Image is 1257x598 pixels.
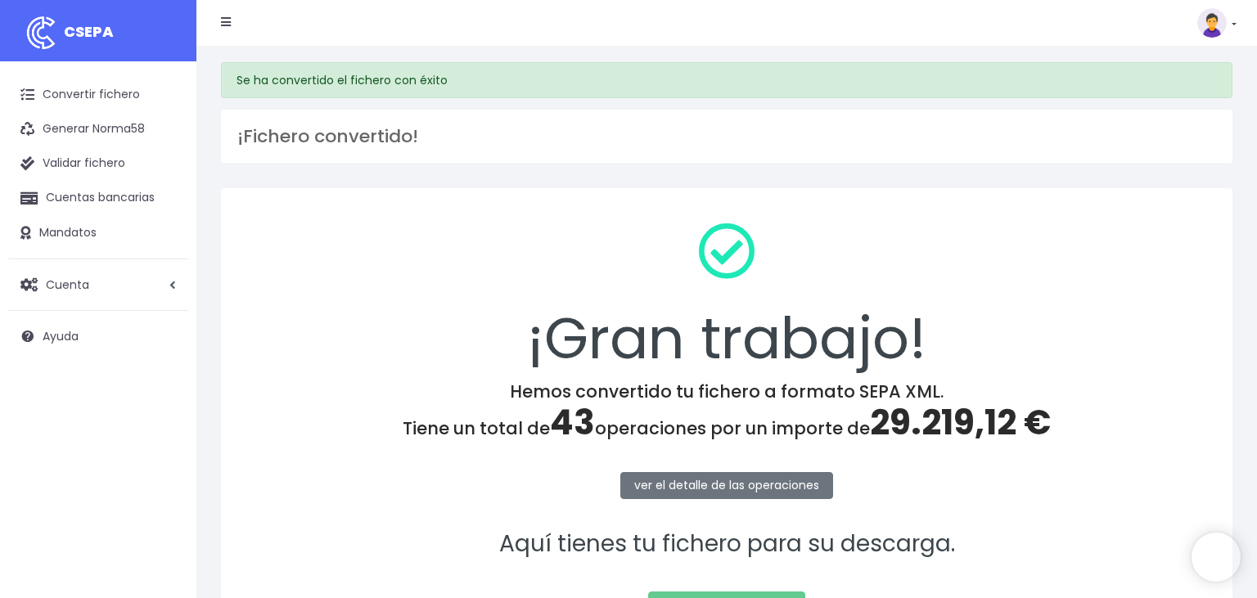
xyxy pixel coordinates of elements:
span: Cuenta [46,276,89,292]
a: Validar fichero [8,146,188,181]
h4: Hemos convertido tu fichero a formato SEPA XML. Tiene un total de operaciones por un importe de [242,381,1211,443]
img: logo [20,12,61,53]
a: Mandatos [8,216,188,250]
a: Convertir fichero [8,78,188,112]
h3: ¡Fichero convertido! [237,126,1216,147]
a: Generar Norma58 [8,112,188,146]
img: profile [1197,8,1227,38]
span: 43 [550,398,595,447]
p: Aquí tienes tu fichero para su descarga. [242,526,1211,563]
div: Se ha convertido el fichero con éxito [221,62,1232,98]
a: Cuentas bancarias [8,181,188,215]
a: Cuenta [8,268,188,302]
span: CSEPA [64,21,114,42]
span: 29.219,12 € [870,398,1051,447]
div: ¡Gran trabajo! [242,209,1211,381]
a: Ayuda [8,319,188,353]
a: ver el detalle de las operaciones [620,472,833,499]
span: Ayuda [43,328,79,344]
